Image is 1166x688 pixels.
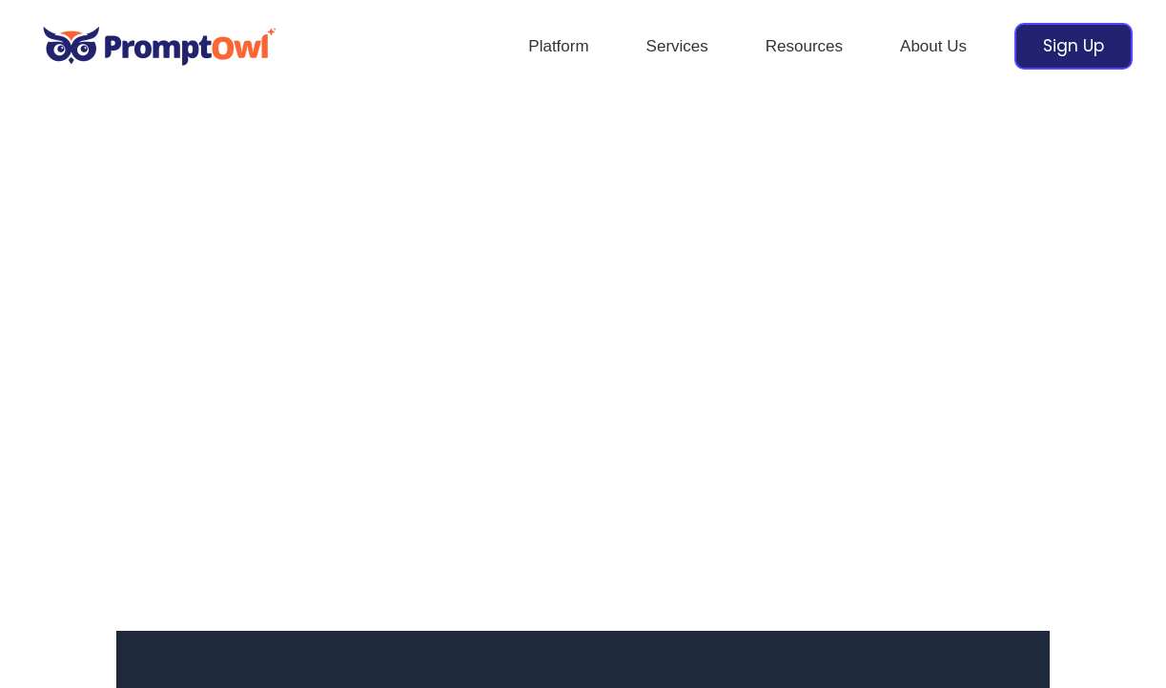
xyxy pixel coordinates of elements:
nav: Site Navigation: Header [500,13,995,80]
a: About Us [871,13,995,80]
a: Platform [500,13,617,80]
a: Resources [737,13,871,80]
a: Services [618,13,737,80]
a: Sign Up [1014,23,1133,70]
img: promptowl.ai logo [33,13,286,79]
